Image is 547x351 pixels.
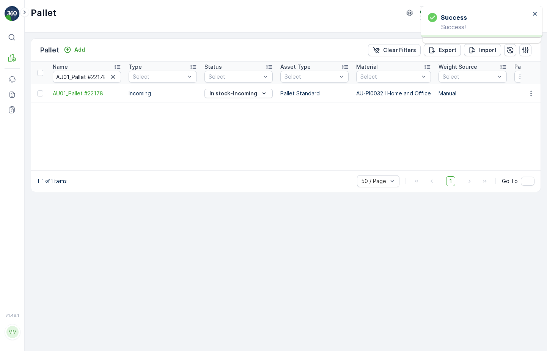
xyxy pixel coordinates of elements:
p: 1-1 of 1 items [37,178,67,184]
span: Go To [502,177,518,185]
p: Import [479,46,497,54]
p: Select [133,73,185,81]
p: Pallet [31,7,57,19]
p: Asset Type [280,63,311,71]
p: Name [53,63,68,71]
img: terracycle_logo.png [420,9,432,17]
p: Export [439,46,456,54]
div: Toggle Row Selected [37,90,43,96]
span: v 1.48.1 [5,313,20,318]
h3: Success [441,13,467,22]
button: close [533,11,538,18]
button: In stock-Incoming [204,89,273,98]
p: Pallet [40,45,59,55]
input: Search [53,71,121,83]
td: Pallet Standard [277,84,352,103]
p: Select [443,73,495,81]
button: Terracycle-AU04 - Sendable(+10:00) [420,6,541,20]
p: Clear Filters [383,46,416,54]
td: AU-PI0032 I Home and Office [352,84,435,103]
p: Select [209,73,261,81]
p: Success! [428,24,530,30]
span: 1 [446,176,455,186]
p: Material [356,63,378,71]
td: Incoming [125,84,201,103]
p: In stock-Incoming [209,90,257,97]
td: Manual [435,84,511,103]
p: Status [204,63,222,71]
p: Select [285,73,337,81]
p: Type [129,63,142,71]
button: Add [61,45,88,54]
button: Export [424,44,461,56]
p: Weight Source [439,63,477,71]
div: MM [6,326,19,338]
p: Add [74,46,85,54]
img: logo [5,6,20,21]
button: Import [464,44,501,56]
button: Clear Filters [368,44,421,56]
button: MM [5,319,20,345]
p: Select [360,73,419,81]
a: AU01_Pallet #22178 [53,90,121,97]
